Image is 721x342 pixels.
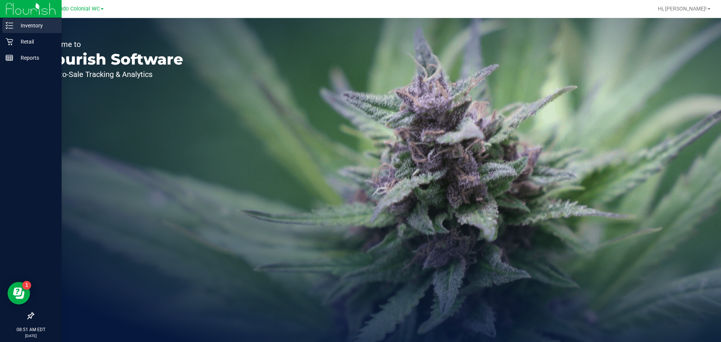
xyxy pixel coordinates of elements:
span: Orlando Colonial WC [50,6,100,12]
inline-svg: Reports [6,54,13,62]
span: Hi, [PERSON_NAME]! [658,6,707,12]
p: Reports [13,53,58,62]
p: Inventory [13,21,58,30]
inline-svg: Inventory [6,22,13,29]
iframe: Resource center unread badge [22,281,31,290]
inline-svg: Retail [6,38,13,45]
p: Welcome to [41,41,183,48]
p: 08:51 AM EDT [3,326,58,333]
p: Retail [13,37,58,46]
p: [DATE] [3,333,58,339]
iframe: Resource center [8,282,30,304]
p: Seed-to-Sale Tracking & Analytics [41,71,183,78]
p: Flourish Software [41,52,183,67]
